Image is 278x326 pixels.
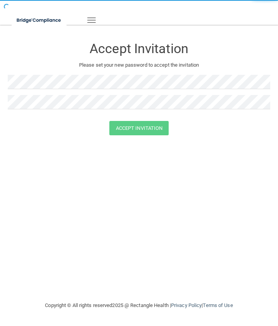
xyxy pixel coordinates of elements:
button: Accept Invitation [109,121,169,135]
a: Terms of Use [203,302,233,308]
img: bridge_compliance_login_screen.278c3ca4.svg [12,12,67,28]
h3: Accept Invitation [8,41,270,56]
a: Privacy Policy [171,302,202,308]
p: Please set your new password to accept the invitation [14,60,264,70]
div: Copyright © All rights reserved 2025 @ Rectangle Health | | [14,293,264,318]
